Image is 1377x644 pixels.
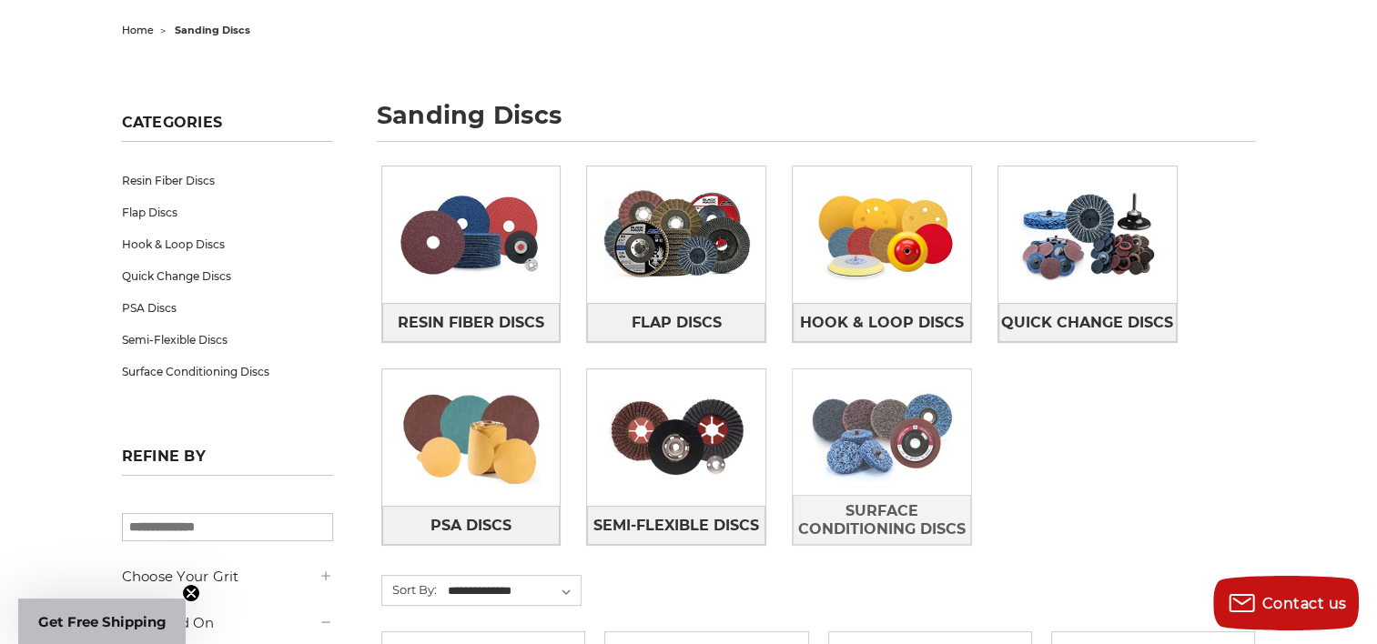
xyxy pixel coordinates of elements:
[122,566,333,588] h5: Choose Your Grit
[382,172,561,297] img: Resin Fiber Discs
[122,196,333,228] a: Flap Discs
[122,165,333,196] a: Resin Fiber Discs
[793,495,971,545] a: Surface Conditioning Discs
[587,303,765,342] a: Flap Discs
[800,307,964,338] span: Hook & Loop Discs
[587,375,765,500] img: Semi-Flexible Discs
[175,24,250,36] span: sanding discs
[382,375,561,500] img: PSA Discs
[998,172,1177,297] img: Quick Change Discs
[18,599,186,644] div: Get Free ShippingClose teaser
[998,303,1177,342] a: Quick Change Discs
[430,510,511,541] span: PSA Discs
[632,307,722,338] span: Flap Discs
[382,506,561,545] a: PSA Discs
[793,369,971,495] img: Surface Conditioning Discs
[38,613,167,630] span: Get Free Shipping
[122,612,333,634] h5: Tool Used On
[122,324,333,356] a: Semi-Flexible Discs
[587,506,765,545] a: Semi-Flexible Discs
[122,292,333,324] a: PSA Discs
[122,228,333,260] a: Hook & Loop Discs
[122,24,154,36] a: home
[793,172,971,297] img: Hook & Loop Discs
[382,576,437,603] label: Sort By:
[1213,576,1359,630] button: Contact us
[122,260,333,292] a: Quick Change Discs
[377,103,1256,142] h1: sanding discs
[398,307,544,338] span: Resin Fiber Discs
[1262,595,1347,612] span: Contact us
[587,172,765,297] img: Flap Discs
[445,578,581,605] select: Sort By:
[793,303,971,342] a: Hook & Loop Discs
[794,496,970,545] span: Surface Conditioning Discs
[382,303,561,342] a: Resin Fiber Discs
[182,584,200,602] button: Close teaser
[593,510,759,541] span: Semi-Flexible Discs
[122,448,333,476] h5: Refine by
[122,356,333,387] a: Surface Conditioning Discs
[1001,307,1173,338] span: Quick Change Discs
[122,114,333,142] h5: Categories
